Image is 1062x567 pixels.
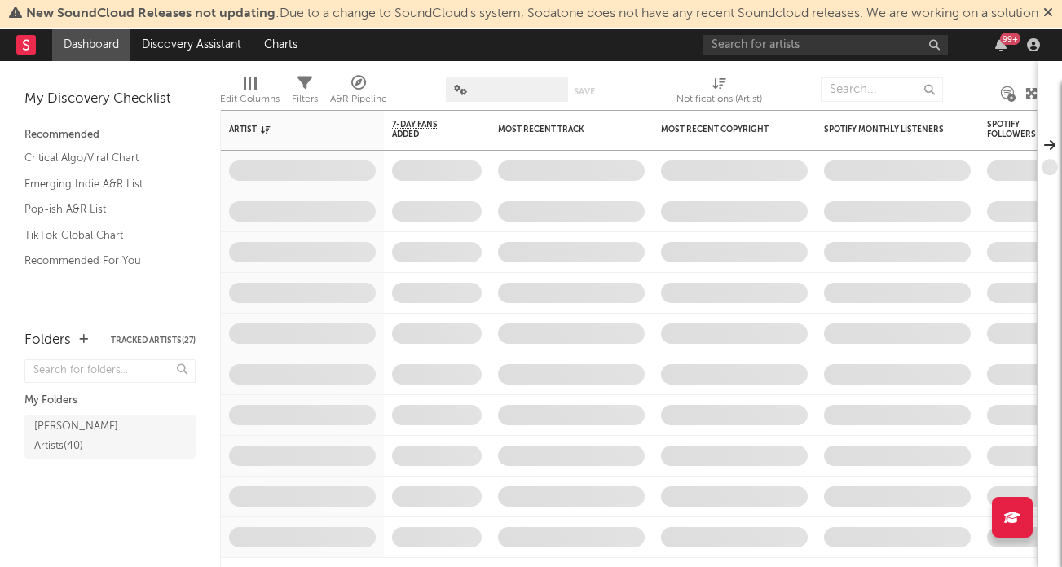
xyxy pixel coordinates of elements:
a: Critical Algo/Viral Chart [24,149,179,167]
div: [PERSON_NAME] Artists ( 40 ) [34,417,149,456]
div: My Folders [24,391,196,411]
div: A&R Pipeline [330,90,387,109]
a: Emerging Indie A&R List [24,175,179,193]
a: Recommended For You [24,252,179,270]
span: : Due to a change to SoundCloud's system, Sodatone does not have any recent Soundcloud releases. ... [26,7,1038,20]
button: Save [574,87,595,96]
div: Notifications (Artist) [676,90,762,109]
input: Search for artists [703,35,948,55]
input: Search... [821,77,943,102]
a: [PERSON_NAME] Artists(40) [24,415,196,459]
button: 99+ [995,38,1007,51]
span: Dismiss [1043,7,1053,20]
a: TikTok Global Chart [24,226,179,244]
div: Artist [229,125,351,134]
div: 99 + [1000,33,1020,45]
div: My Discovery Checklist [24,90,196,109]
div: Recommended [24,125,196,145]
a: Pop-ish A&R List [24,200,179,218]
a: Discovery Assistant [130,29,253,61]
div: Filters [292,69,318,116]
div: A&R Pipeline [330,69,387,116]
div: Folders [24,331,71,350]
div: Most Recent Copyright [661,125,783,134]
button: Tracked Artists(27) [111,336,196,345]
input: Search for folders... [24,359,196,383]
div: Filters [292,90,318,109]
span: New SoundCloud Releases not updating [26,7,275,20]
div: Notifications (Artist) [676,69,762,116]
div: Edit Columns [220,69,280,116]
div: Spotify Followers [987,120,1044,139]
div: Edit Columns [220,90,280,109]
a: Charts [253,29,309,61]
div: Spotify Monthly Listeners [824,125,946,134]
div: Most Recent Track [498,125,620,134]
span: 7-Day Fans Added [392,120,457,139]
a: Dashboard [52,29,130,61]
